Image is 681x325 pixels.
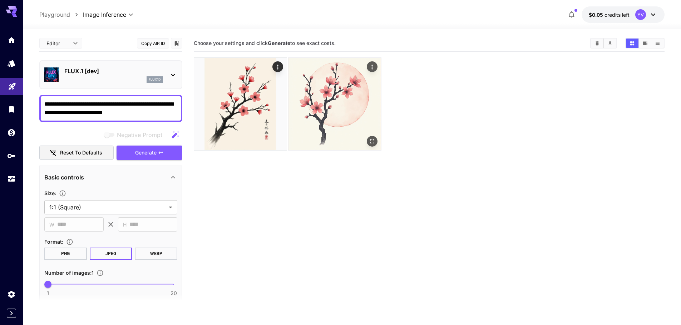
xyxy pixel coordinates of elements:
div: Models [7,59,16,68]
span: Editor [46,40,69,47]
button: Clear All [591,39,603,48]
div: Basic controls [44,169,177,186]
span: Image Inference [83,10,126,19]
button: WEBP [135,248,177,260]
button: Expand sidebar [7,309,16,318]
span: Negative Prompt [117,131,162,139]
img: Z [288,58,381,150]
button: Download All [604,39,616,48]
img: Z [194,58,287,150]
button: Choose the file format for the output image. [63,238,76,245]
button: Copy AIR ID [137,38,169,49]
div: Home [7,36,16,45]
button: Show media in list view [651,39,664,48]
div: FLUX.1 [dev]flux1d [44,64,177,86]
span: H [123,220,127,229]
button: Show media in grid view [626,39,638,48]
div: API Keys [7,151,16,160]
button: Adjust the dimensions of the generated image by specifying its width and height in pixels, or sel... [56,190,69,197]
div: Actions [367,61,377,72]
span: Number of images : 1 [44,270,94,276]
div: Clear AllDownload All [590,38,617,49]
span: 20 [171,290,177,297]
span: credits left [604,12,630,18]
div: Playground [8,80,16,88]
button: Specify how many images to generate in a single request. Each image generation will be charged se... [94,269,107,276]
div: Library [7,105,16,114]
button: $0.05YV [582,6,665,23]
p: Basic controls [44,173,84,182]
div: $0.05 [589,11,630,19]
span: Size : [44,190,56,196]
span: Negative prompts are not compatible with the selected model. [103,130,168,139]
span: Format : [44,239,63,245]
div: Open in fullscreen [367,136,377,147]
span: $0.05 [589,12,604,18]
div: Wallet [7,128,16,137]
nav: breadcrumb [39,10,83,19]
button: JPEG [90,248,132,260]
p: FLUX.1 [dev] [64,67,163,75]
button: Add to library [173,39,180,47]
span: W [49,220,54,229]
div: Settings [7,290,16,299]
button: PNG [44,248,87,260]
div: Actions [272,61,283,72]
button: Show media in video view [639,39,651,48]
span: 1:1 (Square) [49,203,166,212]
b: Generate [268,40,290,46]
a: Playground [39,10,70,19]
div: YV [635,9,646,20]
p: flux1d [149,77,161,82]
span: Generate [135,148,157,157]
div: Show media in grid viewShow media in video viewShow media in list view [625,38,665,49]
span: Choose your settings and click to see exact costs. [194,40,336,46]
button: Reset to defaults [39,146,114,160]
div: Usage [7,174,16,183]
button: Generate [117,146,182,160]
